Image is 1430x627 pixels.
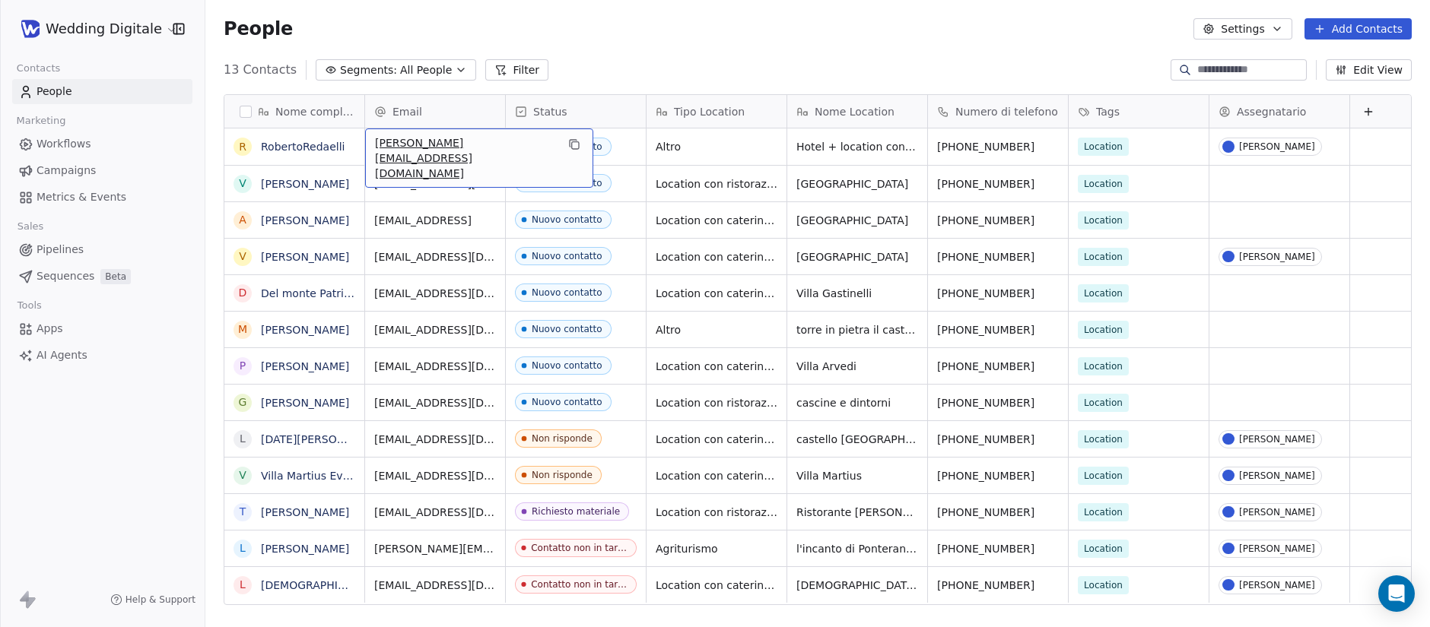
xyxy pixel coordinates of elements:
[796,468,918,483] span: Villa Martius
[1239,252,1315,262] div: [PERSON_NAME]
[937,176,1059,192] span: [PHONE_NUMBER]
[12,79,192,104] a: People
[100,269,131,284] span: Beta
[1239,543,1315,554] div: [PERSON_NAME]
[485,59,548,81] button: Filter
[374,286,496,301] span: [EMAIL_ADDRESS][DOMAIN_NAME]
[1378,575,1415,612] div: Open Intercom Messenger
[532,397,602,407] div: Nuovo contatto
[937,468,1059,483] span: [PHONE_NUMBER]
[796,432,918,447] span: castello [GEOGRAPHIC_DATA]
[937,322,1059,337] span: [PHONE_NUMBER]
[1237,104,1306,119] span: Assegnatario
[1239,434,1315,445] div: [PERSON_NAME]
[239,394,247,410] div: G
[37,84,72,100] span: People
[656,359,777,374] span: Location con catering esterno
[1078,357,1129,375] span: Location
[532,324,602,334] div: Nuovo contatto
[392,104,422,119] span: Email
[532,214,602,225] div: Nuovo contatto
[1209,95,1349,128] div: Assegnatario
[531,543,628,553] div: Contatto non in target
[1078,540,1129,558] span: Location
[1078,467,1129,485] span: Location
[1239,580,1315,591] div: [PERSON_NAME]
[532,251,602,261] div: Nuovo contatto
[928,95,1068,128] div: Numero di telefono
[238,321,247,337] div: M
[374,468,496,483] span: [EMAIL_ADDRESS][DOMAIN_NAME]
[533,104,567,119] span: Status
[1078,321,1129,339] span: Location
[506,95,646,128] div: Status
[12,264,192,289] a: SequencesBeta
[12,316,192,341] a: Apps
[1069,95,1209,128] div: Tags
[275,104,355,119] span: Nome completo
[261,433,386,445] a: [DATE][PERSON_NAME]
[11,215,50,238] span: Sales
[239,467,246,483] div: V
[11,294,48,317] span: Tools
[239,249,246,264] div: V
[937,213,1059,228] span: [PHONE_NUMBER]
[374,213,496,228] span: [EMAIL_ADDRESS]
[1326,59,1412,81] button: Edit View
[374,249,496,264] span: [EMAIL_ADDRESS][DOMAIN_NAME]
[18,16,162,42] button: Wedding Digitale
[261,579,432,591] a: [DEMOGRAPHIC_DATA] Angel 🍓
[12,237,192,262] a: Pipelines
[239,285,247,301] div: D
[374,578,496,593] span: [EMAIL_ADDRESS][DOMAIN_NAME]
[1078,576,1129,594] span: Location
[261,141,345,153] a: RobertoRedaelli
[240,540,246,556] div: l
[1078,211,1129,230] span: Location
[37,268,94,284] span: Sequences
[224,95,364,128] div: Nome completo
[239,212,246,228] div: A
[37,242,84,258] span: Pipelines
[261,214,349,226] a: [PERSON_NAME]
[937,139,1059,154] span: [PHONE_NUMBER]
[1193,18,1292,40] button: Settings
[1078,284,1129,302] span: Location
[240,577,246,593] div: l
[656,432,777,447] span: Location con catering esterno
[224,128,365,610] div: grid
[261,178,349,190] a: [PERSON_NAME]
[374,505,496,520] span: [EMAIL_ADDRESS][DOMAIN_NAME]
[240,431,246,447] div: L
[1239,507,1315,518] div: [PERSON_NAME]
[365,95,505,128] div: Email
[937,249,1059,264] span: [PHONE_NUMBER]
[12,343,192,368] a: AI Agents
[224,17,293,40] span: People
[37,136,91,152] span: Workflows
[126,594,195,606] span: Help & Support
[937,395,1059,410] span: [PHONE_NUMBER]
[815,104,895,119] span: Nome Location
[796,578,918,593] span: [DEMOGRAPHIC_DATA] [PERSON_NAME] 🍓 cava 5 senses
[239,139,246,155] div: R
[261,324,349,336] a: [PERSON_NAME]
[1096,104,1120,119] span: Tags
[656,322,777,337] span: Altro
[796,541,918,556] span: l'incanto di Ponteranica
[532,360,602,371] div: Nuovo contatto
[937,578,1059,593] span: [PHONE_NUMBER]
[656,578,777,593] span: Location con catering esterno
[374,359,496,374] span: [EMAIL_ADDRESS][DOMAIN_NAME]
[261,470,412,482] a: Villa Martius Eventi Glamour
[796,286,918,301] span: Villa Gastinelli
[787,95,927,128] div: Nome Location
[937,432,1059,447] span: [PHONE_NUMBER]
[37,163,96,179] span: Campaigns
[261,397,349,409] a: [PERSON_NAME]
[532,506,620,517] div: Richiesto materiale
[1239,141,1315,152] div: [PERSON_NAME]
[1304,18,1412,40] button: Add Contacts
[374,395,496,410] span: [EMAIL_ADDRESS][DOMAIN_NAME]
[656,505,777,520] span: Location con ristorazione interna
